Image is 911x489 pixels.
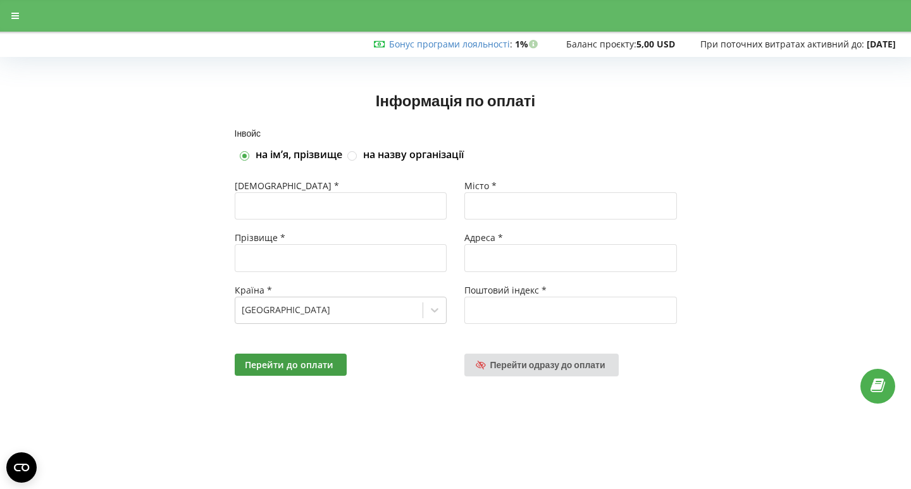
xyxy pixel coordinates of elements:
span: Перейти до оплати [245,359,333,371]
span: Прізвище * [235,232,285,244]
strong: [DATE] [867,38,896,50]
strong: 1% [515,38,541,50]
span: Перейти одразу до оплати [490,359,605,370]
strong: 5,00 USD [636,38,675,50]
a: Бонус програми лояльності [389,38,510,50]
span: Поштовий індекс * [464,284,547,296]
span: Інформація по оплаті [376,91,535,109]
span: [DEMOGRAPHIC_DATA] * [235,180,339,192]
span: : [389,38,512,50]
span: Місто * [464,180,497,192]
button: Open CMP widget [6,452,37,483]
span: Баланс проєкту: [566,38,636,50]
label: на назву організації [363,148,464,162]
span: При поточних витратах активний до: [700,38,864,50]
label: на імʼя, прізвище [256,148,342,162]
span: Країна * [235,284,272,296]
a: Перейти одразу до оплати [464,354,619,376]
span: Адреса * [464,232,503,244]
span: Інвойс [235,128,261,139]
button: Перейти до оплати [235,354,347,376]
